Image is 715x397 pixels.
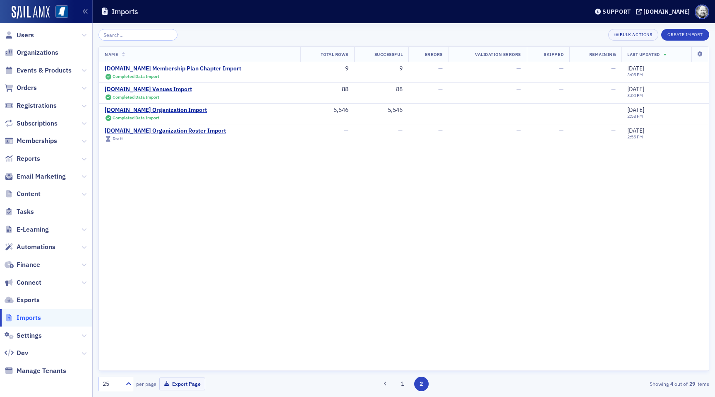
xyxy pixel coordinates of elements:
[516,127,521,134] span: —
[17,366,66,375] span: Manage Tenants
[5,136,57,145] a: Memberships
[50,5,68,19] a: View Homepage
[5,207,34,216] a: Tasks
[5,48,58,57] a: Organizations
[511,380,709,387] div: Showing out of items
[17,154,40,163] span: Reports
[12,6,50,19] img: SailAMX
[636,9,693,15] button: [DOMAIN_NAME]
[5,101,57,110] a: Registrations
[17,207,34,216] span: Tasks
[112,7,138,17] h1: Imports
[5,366,66,375] a: Manage Tenants
[17,349,28,358] span: Dev
[105,65,241,73] a: [DOMAIN_NAME] Membership Plan Chapter Import
[661,29,709,41] button: Create Import
[516,106,521,114] span: —
[695,5,709,19] span: Profile
[5,189,41,198] a: Content
[5,66,72,75] a: Events & Products
[5,154,40,163] a: Reports
[5,278,41,287] a: Connect
[608,29,658,41] button: Bulk Actions
[559,65,564,72] span: —
[17,313,41,322] span: Imports
[17,278,41,287] span: Connect
[5,31,34,40] a: Users
[17,295,40,305] span: Exports
[113,115,159,121] span: Completed Data Import
[425,51,443,57] span: Errors
[136,380,156,387] label: per page
[559,106,564,114] span: —
[17,136,57,145] span: Memberships
[103,380,121,388] div: 25
[306,65,348,73] div: 9
[105,51,118,57] span: Name
[688,380,696,387] strong: 29
[17,119,58,128] span: Subscriptions
[627,92,643,98] time: 3:00 PM
[5,295,40,305] a: Exports
[360,65,403,73] div: 9
[5,119,58,128] a: Subscriptions
[5,313,41,322] a: Imports
[611,127,616,135] span: —
[105,86,192,93] a: [DOMAIN_NAME] Venues Import
[611,107,616,114] span: —
[105,127,226,135] a: [DOMAIN_NAME] Organization Roster Import
[475,51,521,57] span: Validation Errors
[516,65,521,72] span: —
[611,86,616,93] span: —
[627,72,643,77] time: 3:05 PM
[438,65,443,72] span: —
[5,331,42,340] a: Settings
[105,107,207,114] a: [DOMAIN_NAME] Organization Import
[438,85,443,93] span: —
[321,51,348,57] span: Total Rows
[360,107,403,114] div: 5,546
[17,242,55,252] span: Automations
[17,101,57,110] span: Registrations
[559,127,564,134] span: —
[602,8,631,15] div: Support
[643,8,690,15] div: [DOMAIN_NAME]
[438,127,443,134] span: —
[17,331,42,340] span: Settings
[516,85,521,93] span: —
[374,51,403,57] span: Successful
[17,260,40,269] span: Finance
[559,85,564,93] span: —
[98,29,178,41] input: Search…
[5,172,66,181] a: Email Marketing
[344,127,348,134] span: —
[661,30,709,38] a: Create Import
[17,172,66,181] span: Email Marketing
[438,106,443,114] span: —
[627,113,643,119] time: 2:58 PM
[627,65,644,72] span: [DATE]
[620,32,652,37] div: Bulk Actions
[360,86,403,93] div: 88
[5,225,49,234] a: E-Learning
[17,83,37,92] span: Orders
[5,260,40,269] a: Finance
[113,94,159,100] span: Completed Data Import
[17,31,34,40] span: Users
[611,65,616,73] span: —
[17,225,49,234] span: E-Learning
[5,242,55,252] a: Automations
[159,378,205,390] button: Export Page
[627,85,644,93] span: [DATE]
[395,377,410,391] button: 1
[589,51,616,57] span: Remaining
[5,349,28,358] a: Dev
[5,83,37,92] a: Orders
[627,127,644,134] span: [DATE]
[306,107,348,114] div: 5,546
